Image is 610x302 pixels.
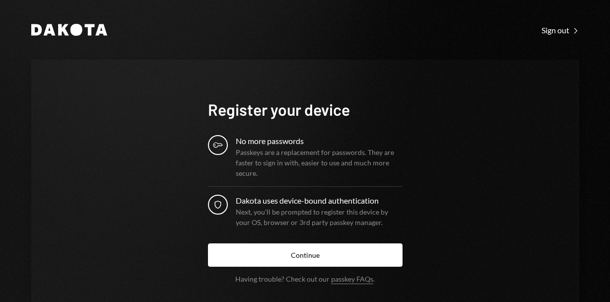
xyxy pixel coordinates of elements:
[236,195,403,207] div: Dakota uses device-bound authentication
[235,275,375,283] div: Having trouble? Check out our .
[542,24,579,35] a: Sign out
[236,147,403,178] div: Passkeys are a replacement for passwords. They are faster to sign in with, easier to use and much...
[236,207,403,227] div: Next, you’ll be prompted to register this device by your OS, browser or 3rd party passkey manager.
[236,135,403,147] div: No more passwords
[208,99,403,119] h1: Register your device
[208,243,403,267] button: Continue
[331,275,373,284] a: passkey FAQs
[542,25,579,35] div: Sign out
